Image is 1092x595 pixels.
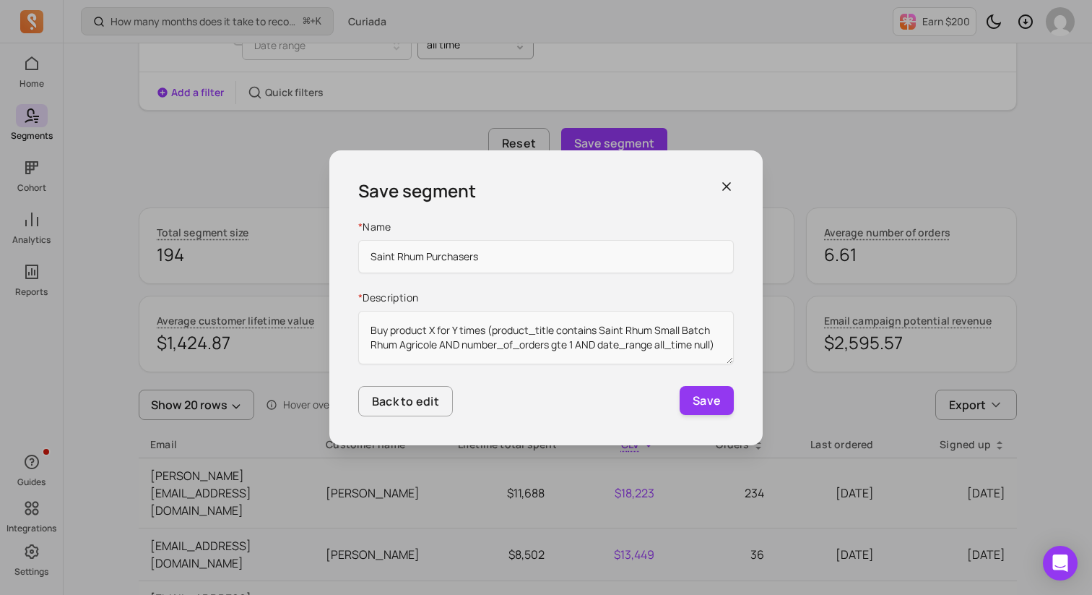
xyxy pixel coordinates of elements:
h3: Save segment [358,179,476,202]
div: Open Intercom Messenger [1043,546,1078,581]
input: Name [358,240,734,273]
button: Back to edit [358,386,453,416]
label: Description [358,291,734,305]
button: Save [680,386,734,415]
label: Name [358,220,734,234]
